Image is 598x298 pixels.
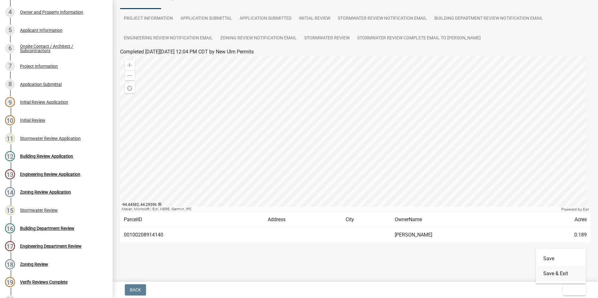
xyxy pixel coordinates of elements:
span: Back [130,287,141,292]
button: Save & Exit [536,266,586,281]
div: Initial Review [20,118,45,122]
div: 4 [5,7,15,17]
div: Verify Reviews Complete [20,280,68,284]
div: Onsite Contact / Architect / Subcontractors [20,44,103,53]
div: Exit [536,249,586,284]
div: Applicant Information [20,28,63,32]
a: Esri [583,207,589,211]
td: ParcelID [120,212,264,227]
td: 00100208914140 [120,227,264,243]
a: Application Submittal [177,9,236,29]
div: Initial Review Application [20,100,68,104]
div: Powered by [560,207,590,212]
div: Project Information [20,64,58,68]
div: 16 [5,223,15,233]
div: Zoning Review Application [20,190,71,194]
div: 5 [5,25,15,35]
div: 8 [5,79,15,89]
div: 18 [5,259,15,269]
a: Building Department Review Notification Email [431,9,547,29]
td: 0.189 [529,227,590,243]
div: 15 [5,205,15,215]
td: OwnerName [391,212,529,227]
td: Address [264,212,342,227]
div: 14 [5,187,15,197]
div: Zoom out [125,70,135,80]
div: Stormwater Review Application [20,136,81,141]
div: Engineering Review Application [20,172,80,176]
a: Project Information [120,9,177,29]
div: Maxar, Microsoft | Esri, HERE, Garmin, iPC [120,207,560,212]
button: Exit [563,284,586,296]
a: Application Submitted [236,9,295,29]
div: Owner and Property Information [20,10,83,14]
div: Application Submittal [20,82,62,87]
a: Stormwater Review [301,28,353,48]
div: Building Review Application [20,154,73,158]
div: 13 [5,169,15,179]
span: Exit [568,287,577,292]
div: Zoning Review [20,262,48,266]
div: 19 [5,277,15,287]
div: 6 [5,43,15,53]
a: Zoning Review Notification Email [216,28,301,48]
span: Completed [DATE][DATE] 12:04 PM CDT by New Ulm Permits [120,49,254,55]
a: Engineering Review Notification Email [120,28,216,48]
td: [PERSON_NAME] [391,227,529,243]
div: 11 [5,133,15,143]
div: Find my location [125,83,135,93]
div: Stormwater Review [20,208,58,212]
a: Stormwater Review Complete Email to [PERSON_NAME] [353,28,484,48]
div: 12 [5,151,15,161]
td: Acres [529,212,590,227]
div: Engineering Department Review [20,244,82,248]
button: Save [536,251,586,266]
div: 17 [5,241,15,251]
div: Building Department Review [20,226,74,231]
td: City [342,212,391,227]
button: Back [125,284,146,296]
a: Initial Review [295,9,334,29]
div: 10 [5,115,15,125]
div: 9 [5,97,15,107]
div: 7 [5,61,15,71]
a: Stormwater Review Notification Email [334,9,431,29]
div: Zoom in [125,60,135,70]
